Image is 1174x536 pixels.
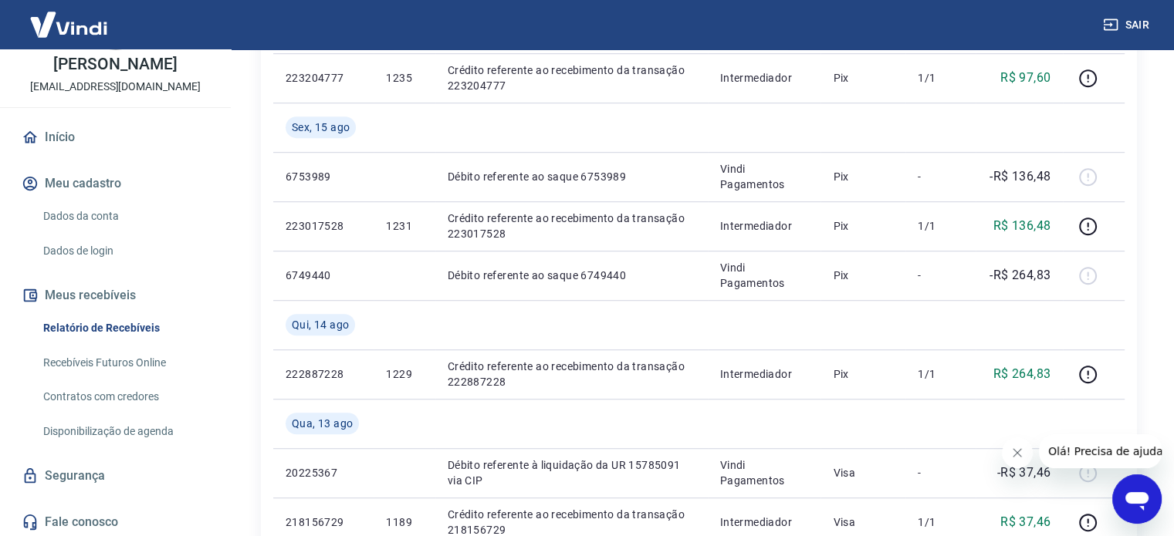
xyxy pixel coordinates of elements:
[720,161,809,192] p: Vindi Pagamentos
[1000,69,1051,87] p: R$ 97,60
[833,70,893,86] p: Pix
[37,381,212,413] a: Contratos com credores
[1039,434,1162,468] iframe: Mensagem da empresa
[37,347,212,379] a: Recebíveis Futuros Online
[386,366,422,382] p: 1229
[448,211,695,241] p: Crédito referente ao recebimento da transação 223017528
[386,218,422,234] p: 1231
[1112,474,1162,524] iframe: Botão para abrir a janela de mensagens
[993,365,1051,383] p: R$ 264,83
[286,514,361,530] p: 218156729
[448,457,695,488] p: Débito referente à liquidação da UR 15785091 via CIP
[1100,11,1155,39] button: Sair
[9,11,130,23] span: Olá! Precisa de ajuda?
[19,278,212,312] button: Meus recebíveis
[292,416,353,431] span: Qua, 13 ago
[833,169,893,184] p: Pix
[37,201,212,232] a: Dados da conta
[993,217,1051,235] p: R$ 136,48
[286,465,361,480] p: 20225367
[720,218,809,234] p: Intermediador
[990,167,1051,186] p: -R$ 136,48
[37,416,212,447] a: Disponibilização de agenda
[833,465,893,480] p: Visa
[386,70,422,86] p: 1235
[833,366,893,382] p: Pix
[30,79,201,95] p: [EMAIL_ADDRESS][DOMAIN_NAME]
[448,268,695,283] p: Débito referente ao saque 6749440
[286,268,361,283] p: 6749440
[918,465,963,480] p: -
[1000,513,1051,531] p: R$ 37,46
[448,169,695,184] p: Débito referente ao saque 6753989
[286,218,361,234] p: 223017528
[19,1,119,48] img: Vindi
[720,260,809,291] p: Vindi Pagamentos
[918,169,963,184] p: -
[918,218,963,234] p: 1/1
[19,167,212,201] button: Meu cadastro
[833,514,893,530] p: Visa
[720,70,809,86] p: Intermediador
[292,120,350,135] span: Sex, 15 ago
[448,359,695,389] p: Crédito referente ao recebimento da transação 222887228
[997,464,1051,482] p: -R$ 37,46
[37,312,212,344] a: Relatório de Recebíveis
[918,268,963,283] p: -
[53,56,177,72] p: [PERSON_NAME]
[833,268,893,283] p: Pix
[1002,437,1033,468] iframe: Fechar mensagem
[286,70,361,86] p: 223204777
[720,366,809,382] p: Intermediador
[386,514,422,530] p: 1189
[918,366,963,382] p: 1/1
[292,317,349,332] span: Qui, 14 ago
[286,169,361,184] p: 6753989
[19,459,212,493] a: Segurança
[286,366,361,382] p: 222887228
[990,266,1051,285] p: -R$ 264,83
[37,235,212,267] a: Dados de login
[918,514,963,530] p: 1/1
[720,514,809,530] p: Intermediador
[833,218,893,234] p: Pix
[918,70,963,86] p: 1/1
[19,120,212,154] a: Início
[720,457,809,488] p: Vindi Pagamentos
[448,62,695,93] p: Crédito referente ao recebimento da transação 223204777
